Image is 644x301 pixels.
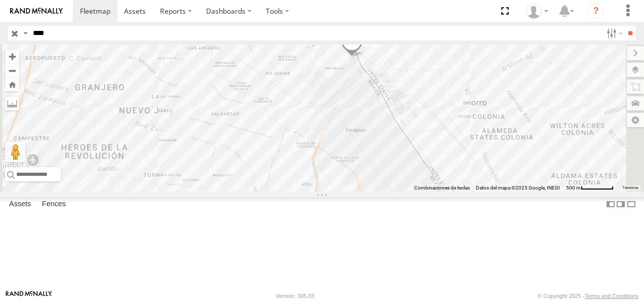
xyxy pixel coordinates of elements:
label: Search Query [21,26,29,41]
label: Map Settings [627,113,644,127]
div: © Copyright 2025 - [538,293,638,299]
button: Arrastra al hombrecito al mapa para abrir Street View [5,142,25,162]
img: rand-logo.svg [10,8,63,15]
a: Visit our Website [6,291,52,301]
span: 500 m [566,185,581,191]
label: Dock Summary Table to the Right [616,197,626,212]
i: ? [588,3,604,19]
span: Datos del mapa ©2025 Google, INEGI [476,185,560,191]
div: Version: 305.03 [276,293,314,299]
button: Zoom out [5,63,19,78]
a: Terms and Conditions [585,293,638,299]
label: Dock Summary Table to the Left [606,197,616,212]
div: antonio fernandez [522,4,552,19]
button: Zoom in [5,50,19,63]
button: Zoom Home [5,78,19,91]
button: Combinaciones de teclas [414,184,470,192]
label: Hide Summary Table [626,197,636,212]
button: Escala del mapa: 500 m por 61 píxeles [563,184,617,192]
label: Measure [5,96,19,110]
label: Search Filter Options [602,26,624,41]
label: Assets [4,197,36,211]
label: Fences [37,197,71,211]
a: Términos [622,186,638,190]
